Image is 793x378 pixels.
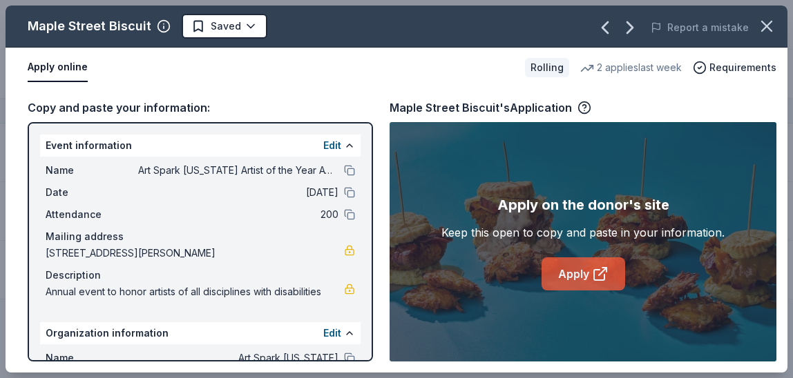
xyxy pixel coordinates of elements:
div: Description [46,267,355,283]
button: Saved [182,14,267,39]
div: Rolling [525,58,569,77]
span: Name [46,350,138,366]
button: Requirements [693,59,776,76]
span: Attendance [46,206,138,223]
span: Art Spark [US_STATE] [138,350,338,366]
div: Organization information [40,322,361,344]
span: [DATE] [138,184,338,201]
span: Name [46,162,138,179]
div: Apply on the donor's site [497,194,669,216]
span: 200 [138,206,338,223]
div: Keep this open to copy and paste in your information. [441,224,725,241]
div: Mailing address [46,228,355,245]
div: Copy and paste your information: [28,99,373,117]
div: Maple Street Biscuit's Application [390,99,591,117]
a: Apply [542,257,625,290]
span: Art Spark [US_STATE] Artist of the Year Awards Celebration [138,162,338,179]
span: Annual event to honor artists of all disciplines with disabilities [46,283,344,300]
button: Edit [323,325,341,341]
span: Requirements [709,59,776,76]
div: Maple Street Biscuit [28,15,151,37]
span: Saved [211,18,241,34]
button: Edit [323,137,341,154]
div: Event information [40,135,361,157]
span: [STREET_ADDRESS][PERSON_NAME] [46,245,344,261]
span: Date [46,184,138,201]
div: 2 applies last week [580,59,682,76]
button: Report a mistake [651,19,749,36]
button: Apply online [28,53,88,82]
